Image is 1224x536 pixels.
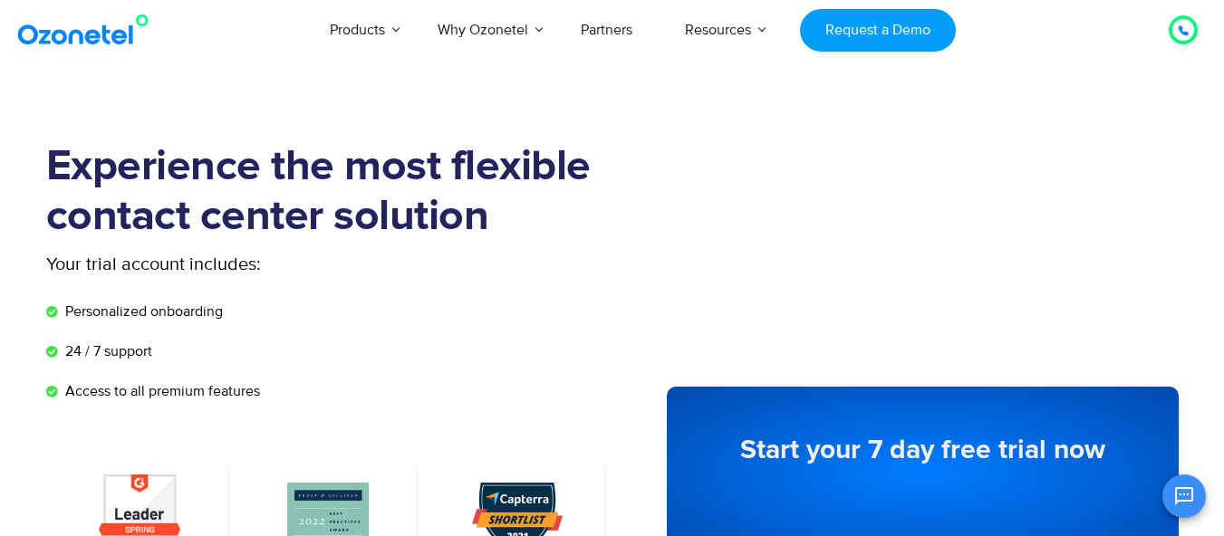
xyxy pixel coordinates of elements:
span: 24 / 7 support [61,340,152,362]
h5: Start your 7 day free trial now [703,436,1142,464]
button: Open chat [1162,474,1206,518]
span: Access to all premium features [61,380,260,402]
h1: Experience the most flexible contact center solution [46,142,612,242]
span: Personalized onboarding [61,301,223,322]
p: Your trial account includes: [46,251,477,278]
a: Request a Demo [800,9,955,52]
